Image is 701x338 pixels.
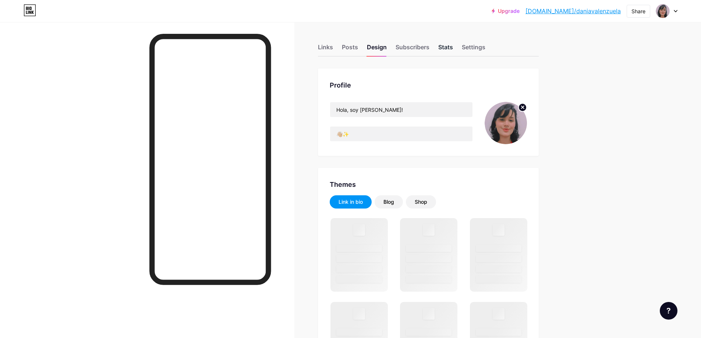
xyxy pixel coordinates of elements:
a: [DOMAIN_NAME]/daniavalenzuela [525,7,621,15]
div: Link in bio [339,198,363,206]
div: Shop [415,198,427,206]
input: Name [330,102,472,117]
img: daniavalenzuela [656,4,670,18]
div: Stats [438,43,453,56]
div: Profile [330,80,527,90]
input: Bio [330,127,472,141]
div: Posts [342,43,358,56]
img: daniavalenzuela [485,102,527,144]
div: Blog [383,198,394,206]
div: Design [367,43,387,56]
div: Links [318,43,333,56]
a: Upgrade [492,8,520,14]
div: Subscribers [396,43,429,56]
div: Share [631,7,645,15]
div: Themes [330,179,527,189]
div: Settings [462,43,485,56]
